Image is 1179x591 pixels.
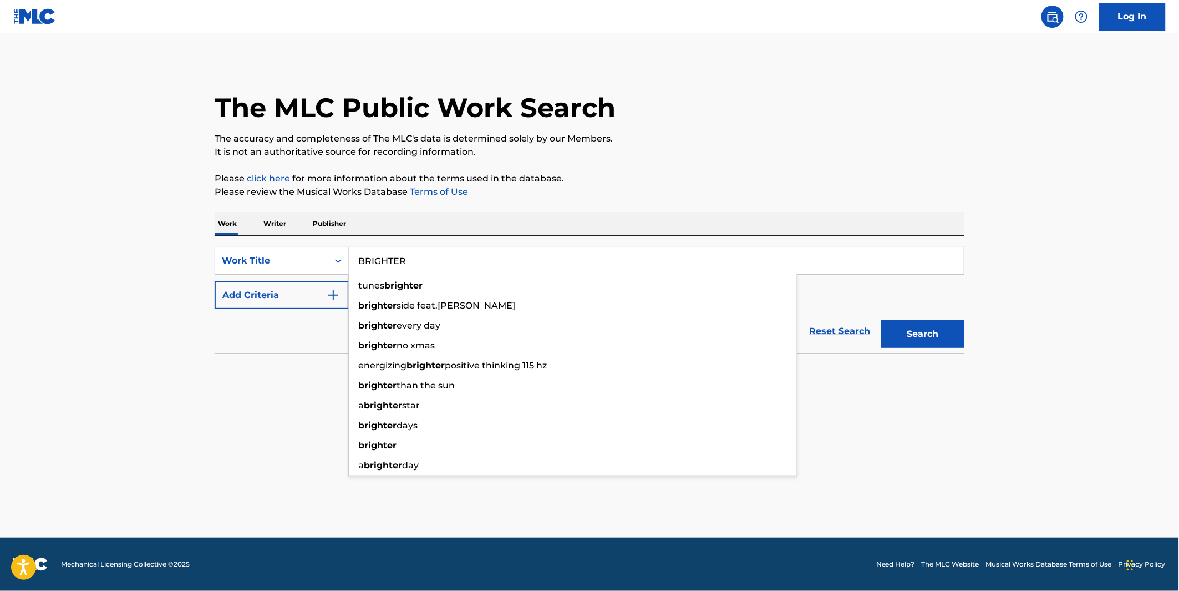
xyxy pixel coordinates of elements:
span: Mechanical Licensing Collective © 2025 [61,559,190,569]
strong: brighter [406,360,445,371]
span: side feat.[PERSON_NAME] [397,300,515,311]
img: MLC Logo [13,8,56,24]
span: than the sun [397,380,455,391]
strong: brighter [384,280,423,291]
strong: brighter [358,420,397,431]
a: click here [247,173,290,184]
p: Work [215,212,240,235]
strong: brighter [364,460,402,471]
span: every day [397,320,440,331]
strong: brighter [358,380,397,391]
p: Please for more information about the terms used in the database. [215,172,964,185]
a: Terms of Use [408,186,468,197]
strong: brighter [358,340,397,351]
img: search [1046,10,1059,23]
div: Drag [1127,549,1134,582]
img: 9d2ae6d4665cec9f34b9.svg [327,289,340,302]
strong: brighter [364,400,402,411]
p: Please review the Musical Works Database [215,185,964,199]
a: Reset Search [804,319,876,344]
a: Musical Works Database Terms of Use [986,559,1112,569]
span: no xmas [397,340,435,351]
a: Log In [1099,3,1166,31]
span: positive thinking 115 hz [445,360,547,371]
div: Help [1070,6,1092,28]
h1: The MLC Public Work Search [215,91,616,124]
form: Search Form [215,247,964,353]
span: day [402,460,419,471]
p: The accuracy and completeness of The MLC's data is determined solely by our Members. [215,132,964,145]
span: energizing [358,360,406,371]
a: Privacy Policy [1119,559,1166,569]
span: days [397,420,418,431]
p: Publisher [309,212,349,235]
strong: brighter [358,440,397,451]
iframe: Chat Widget [1124,538,1179,591]
span: a [358,400,364,411]
strong: brighter [358,320,397,331]
span: tunes [358,280,384,291]
strong: brighter [358,300,397,311]
span: star [402,400,420,411]
p: It is not an authoritative source for recording information. [215,145,964,159]
div: Work Title [222,254,322,267]
p: Writer [260,212,289,235]
button: Add Criteria [215,281,349,309]
a: Need Help? [876,559,915,569]
img: help [1075,10,1088,23]
img: logo [13,558,48,571]
span: a [358,460,364,471]
a: The MLC Website [922,559,979,569]
button: Search [881,320,964,348]
a: Public Search [1041,6,1064,28]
